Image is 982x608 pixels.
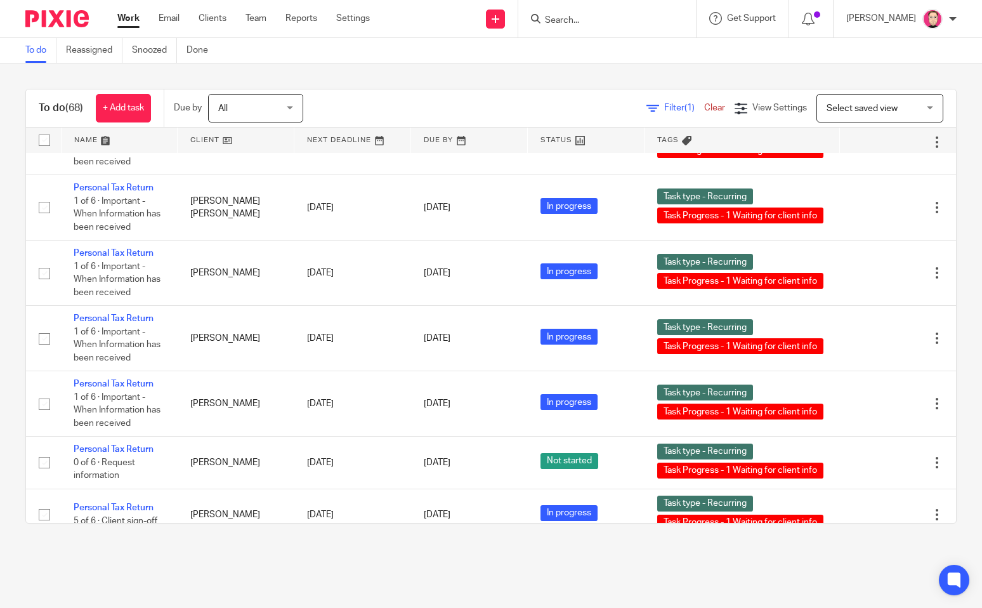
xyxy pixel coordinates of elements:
span: Select saved view [827,104,898,113]
a: Personal Tax Return [74,503,154,512]
a: Personal Tax Return [74,314,154,323]
td: [PERSON_NAME] [PERSON_NAME] [178,175,294,241]
td: [PERSON_NAME] [178,489,294,540]
span: Not started [540,453,598,469]
p: [PERSON_NAME] [846,12,916,25]
span: In progress [540,394,598,410]
span: Task Progress - 1 Waiting for client info [657,208,823,223]
td: [DATE] [294,306,411,371]
span: 1 of 6 · Important - When Information has been received [74,262,160,297]
span: [DATE] [424,510,450,519]
td: [PERSON_NAME] [178,241,294,306]
img: Pixie [25,10,89,27]
span: 5 of 6 · Client sign-off [74,517,157,525]
span: [DATE] [424,334,450,343]
span: In progress [540,198,598,214]
td: [PERSON_NAME] [178,306,294,371]
span: Task Progress - 1 Waiting for client info [657,515,823,531]
a: Clients [199,12,226,25]
span: Task Progress - 1 Waiting for client info [657,273,823,289]
a: Reassigned [66,38,122,63]
a: To do [25,38,56,63]
h1: To do [39,102,83,115]
span: 0 of 6 · Request information [74,458,135,480]
span: [DATE] [424,458,450,467]
a: Settings [336,12,370,25]
span: In progress [540,329,598,345]
span: Get Support [727,14,776,23]
span: (1) [684,103,695,112]
span: Task Progress - 1 Waiting for client info [657,404,823,420]
span: Task type - Recurring [657,188,753,204]
span: [DATE] [424,203,450,212]
a: Reports [285,12,317,25]
img: Bradley%20-%20Pink.png [922,9,943,29]
a: Email [159,12,180,25]
a: Done [187,38,218,63]
p: Due by [174,102,202,114]
span: Filter [664,103,704,112]
span: In progress [540,263,598,279]
span: Tags [657,136,679,143]
span: Task Progress - 1 Waiting for client info [657,338,823,354]
span: Task Progress - 1 Waiting for client info [657,463,823,479]
span: (68) [65,103,83,113]
a: Clear [704,103,725,112]
span: 1 of 6 · Important - When Information has been received [74,197,160,232]
span: 1 of 6 · Important - When Information has been received [74,131,160,166]
td: [DATE] [294,371,411,437]
a: Personal Tax Return [74,183,154,192]
span: [DATE] [424,268,450,277]
a: Personal Tax Return [74,380,154,388]
span: In progress [540,505,598,521]
span: Task type - Recurring [657,385,753,400]
a: Snoozed [132,38,177,63]
a: Personal Tax Return [74,445,154,454]
td: [PERSON_NAME] [178,371,294,437]
a: Work [117,12,140,25]
span: Task type - Recurring [657,254,753,270]
a: + Add task [96,94,151,122]
span: View Settings [752,103,807,112]
td: [DATE] [294,437,411,489]
td: [PERSON_NAME] [178,437,294,489]
input: Search [544,15,658,27]
a: Team [245,12,266,25]
span: 1 of 6 · Important - When Information has been received [74,327,160,362]
span: Task type - Recurring [657,444,753,459]
td: [DATE] [294,489,411,540]
span: 1 of 6 · Important - When Information has been received [74,393,160,428]
span: [DATE] [424,399,450,408]
span: Task type - Recurring [657,496,753,512]
a: Personal Tax Return [74,249,154,258]
span: Task type - Recurring [657,319,753,335]
td: [DATE] [294,175,411,241]
td: [DATE] [294,241,411,306]
span: All [218,104,228,113]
